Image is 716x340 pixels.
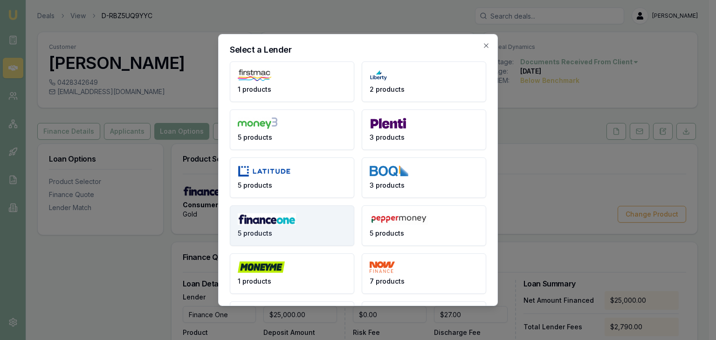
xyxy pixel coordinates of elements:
[238,181,272,190] span: 5 products
[238,85,271,94] span: 1 products
[230,157,354,198] button: 5 products
[370,277,405,286] span: 7 products
[238,261,285,273] img: Money Me
[238,69,271,81] img: Firstmac
[362,61,486,102] button: 2 products
[238,277,271,286] span: 1 products
[370,213,428,225] img: Pepper Money
[370,133,405,142] span: 3 products
[362,205,486,246] button: 5 products
[238,133,272,142] span: 5 products
[230,109,354,150] button: 5 products
[370,69,387,81] img: Liberty
[230,61,354,102] button: 1 products
[238,117,277,129] img: Money3
[230,46,486,54] h2: Select a Lender
[238,165,291,177] img: Latitude
[370,117,407,129] img: Plenti
[238,229,272,238] span: 5 products
[370,229,404,238] span: 5 products
[370,181,405,190] span: 3 products
[370,261,395,273] img: NOW Finance
[362,157,486,198] button: 3 products
[370,165,408,177] img: BOQ Finance
[362,253,486,294] button: 7 products
[230,253,354,294] button: 1 products
[230,205,354,246] button: 5 products
[362,109,486,150] button: 3 products
[238,213,296,225] img: Finance One
[370,85,405,94] span: 2 products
